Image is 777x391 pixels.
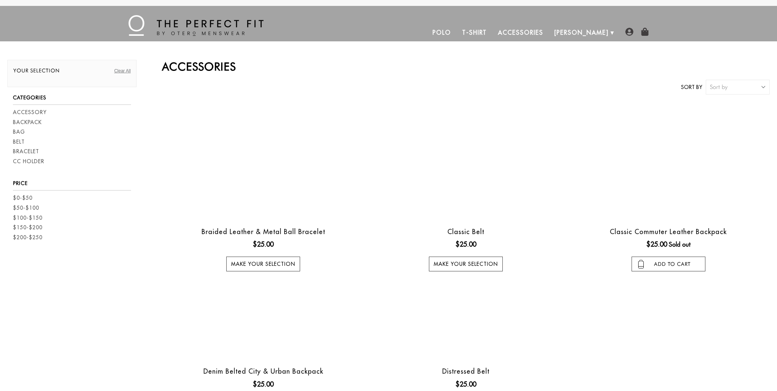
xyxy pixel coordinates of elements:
[13,95,131,105] h3: Categories
[455,379,476,389] ins: $25.00
[203,367,323,375] a: Denim Belted City & Urban Backpack
[429,257,503,271] a: Make your selection
[492,24,549,41] a: Accessories
[427,24,457,41] a: Polo
[13,148,39,155] a: Bracelet
[13,180,131,191] h3: Price
[226,257,300,271] a: Make your selection
[13,138,25,146] a: Belt
[13,119,42,126] a: Backpack
[669,241,691,248] span: Sold out
[13,128,25,136] a: Bag
[681,83,702,91] label: Sort by
[13,234,42,241] a: $200-$250
[610,227,727,236] a: Classic Commuter Leather Backpack
[13,158,44,165] a: CC Holder
[641,28,649,36] img: shopping-bag-icon.png
[202,227,325,236] a: Braided Leather & Metal Ball Bracelet
[164,106,363,217] a: black braided leather bracelet
[253,239,274,249] ins: $25.00
[367,282,565,356] a: otero menswear distressed leather belt
[13,194,32,202] a: $0-$50
[455,239,476,249] ins: $25.00
[253,379,274,389] ins: $25.00
[13,109,47,116] a: Accessory
[625,28,633,36] img: user-account-icon.png
[569,106,768,217] a: leather backpack
[164,282,363,356] a: stylish urban backpack
[13,214,42,222] a: $100-$150
[114,68,131,74] a: Clear All
[13,204,39,212] a: $50-$100
[13,224,42,231] a: $150-$200
[549,24,614,41] a: [PERSON_NAME]
[13,68,131,78] h2: Your selection
[128,15,264,36] img: The Perfect Fit - by Otero Menswear - Logo
[646,239,667,249] ins: $25.00
[632,257,705,271] input: add to cart
[447,227,484,236] a: Classic Belt
[162,60,770,73] h2: Accessories
[442,367,489,375] a: Distressed Belt
[367,106,565,217] a: otero menswear classic black leather belt
[457,24,492,41] a: T-Shirt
